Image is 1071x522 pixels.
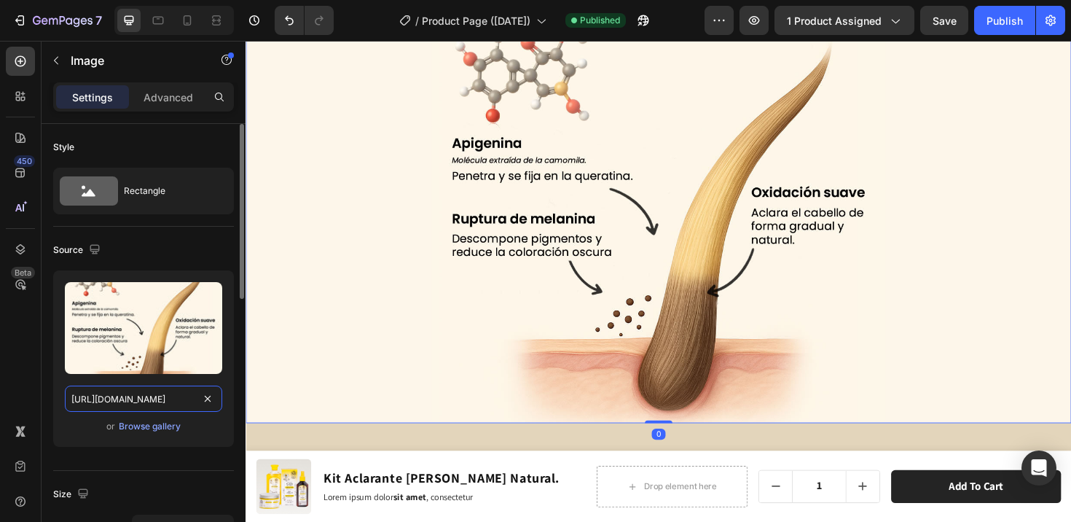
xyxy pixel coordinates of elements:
[544,455,578,488] button: decrement
[246,41,1071,522] iframe: Design area
[974,6,1035,35] button: Publish
[636,455,671,488] button: increment
[11,267,35,278] div: Beta
[71,52,195,69] p: Image
[986,13,1023,28] div: Publish
[275,6,334,35] div: Undo/Redo
[580,14,620,27] span: Published
[119,420,181,433] div: Browse gallery
[124,174,213,208] div: Rectangle
[430,410,444,422] div: 0
[578,455,636,488] input: quantity
[65,386,222,412] input: https://example.com/image.jpg
[787,13,882,28] span: 1 product assigned
[745,464,802,480] div: Add to cart
[933,15,957,27] span: Save
[1021,451,1056,486] div: Open Intercom Messenger
[72,90,113,105] p: Settings
[144,90,193,105] p: Advanced
[65,282,222,374] img: preview-image
[82,478,333,490] p: Lorem ipsum dolor , consectetur
[53,141,74,154] div: Style
[95,12,102,29] p: 7
[920,6,968,35] button: Save
[53,241,103,260] div: Source
[118,419,181,434] button: Browse gallery
[774,6,914,35] button: 1 product assigned
[156,477,191,489] strong: sit amet
[6,6,109,35] button: 7
[415,13,419,28] span: /
[683,454,863,490] button: Add to cart
[421,466,498,478] div: Drop element here
[81,452,334,473] h1: Kit Aclarante [PERSON_NAME] Natural.
[53,485,92,505] div: Size
[422,13,530,28] span: Product Page ([DATE])
[14,155,35,167] div: 450
[106,418,115,435] span: or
